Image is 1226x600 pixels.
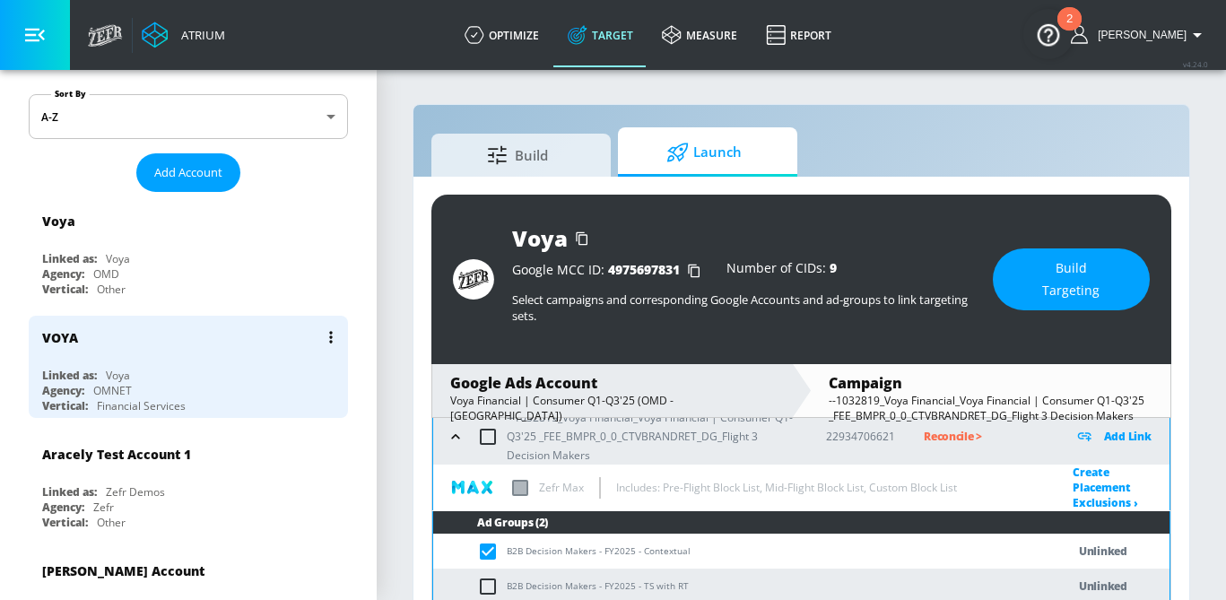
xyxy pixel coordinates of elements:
[433,534,1030,569] td: B2B Decision Makers - FY2025 - Contextual
[450,373,774,393] div: Google Ads Account
[93,266,119,282] div: OMD
[42,398,88,413] div: Vertical:
[512,291,975,324] p: Select campaigns and corresponding Google Accounts and ad-groups to link targeting sets.
[433,511,1169,534] th: Ad Groups (2)
[29,199,348,301] div: VoyaLinked as:VoyaAgency:OMDVertical:Other
[97,515,126,530] div: Other
[29,316,348,418] div: VOYALinked as:VoyaAgency:OMNETVertical:Financial Services
[450,3,553,67] a: optimize
[42,266,84,282] div: Agency:
[993,248,1150,310] button: Build Targeting
[42,500,84,515] div: Agency:
[1074,426,1169,447] div: Add Link
[106,484,165,500] div: Zefr Demos
[42,562,204,579] div: [PERSON_NAME] Account
[1066,19,1073,42] div: 2
[924,426,1045,447] p: Reconcile >
[752,3,846,67] a: Report
[1029,257,1114,301] span: Build Targeting
[42,282,88,297] div: Vertical:
[42,213,75,230] div: Voya
[512,223,568,253] div: Voya
[512,262,709,280] div: Google MCC ID:
[539,478,584,497] p: Zefr Max
[636,131,772,174] span: Launch
[1079,541,1127,561] p: Unlinked
[648,3,752,67] a: measure
[826,427,895,446] p: 22934706621
[42,446,191,463] div: Aracely Test Account 1
[507,408,797,465] p: --1032819_Voya Financial_Voya Financial | Consumer Q1-Q3'25 _FEE_BMPR_0_0_CTVBRANDRET_DG_Flight 3...
[29,432,348,535] div: Aracely Test Account 1Linked as:Zefr DemosAgency:ZefrVertical:Other
[42,484,97,500] div: Linked as:
[830,259,837,276] span: 9
[51,88,90,100] label: Sort By
[608,261,680,278] span: 4975697831
[136,153,240,192] button: Add Account
[1071,24,1208,46] button: [PERSON_NAME]
[1104,426,1152,447] p: Add Link
[726,262,837,280] div: Number of CIDs:
[142,22,225,48] a: Atrium
[106,368,130,383] div: Voya
[1183,59,1208,69] span: v 4.24.0
[93,383,132,398] div: OMNET
[93,500,114,515] div: Zefr
[42,368,97,383] div: Linked as:
[450,393,774,423] div: Voya Financial | Consumer Q1-Q3'25 (OMD - [GEOGRAPHIC_DATA])
[1079,576,1127,596] p: Unlinked
[97,282,126,297] div: Other
[1023,9,1074,59] button: Open Resource Center, 2 new notifications
[42,329,78,346] div: VOYA
[1091,29,1187,41] span: login as: sammy.houle@zefr.com
[29,94,348,139] div: A-Z
[97,398,186,413] div: Financial Services
[616,478,957,497] p: Includes: Pre-Flight Block List, Mid-Flight Block List, Custom Block List
[42,383,84,398] div: Agency:
[432,364,792,417] div: Google Ads AccountVoya Financial | Consumer Q1-Q3'25 (OMD - [GEOGRAPHIC_DATA])
[42,515,88,530] div: Vertical:
[154,162,222,183] span: Add Account
[42,251,97,266] div: Linked as:
[449,134,586,177] span: Build
[106,251,130,266] div: Voya
[174,27,225,43] div: Atrium
[1073,465,1138,510] a: Create Placement Exclusions ›
[553,3,648,67] a: Target
[829,393,1152,423] div: --1032819_Voya Financial_Voya Financial | Consumer Q1-Q3'25 _FEE_BMPR_0_0_CTVBRANDRET_DG_Flight 3...
[829,373,1152,393] div: Campaign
